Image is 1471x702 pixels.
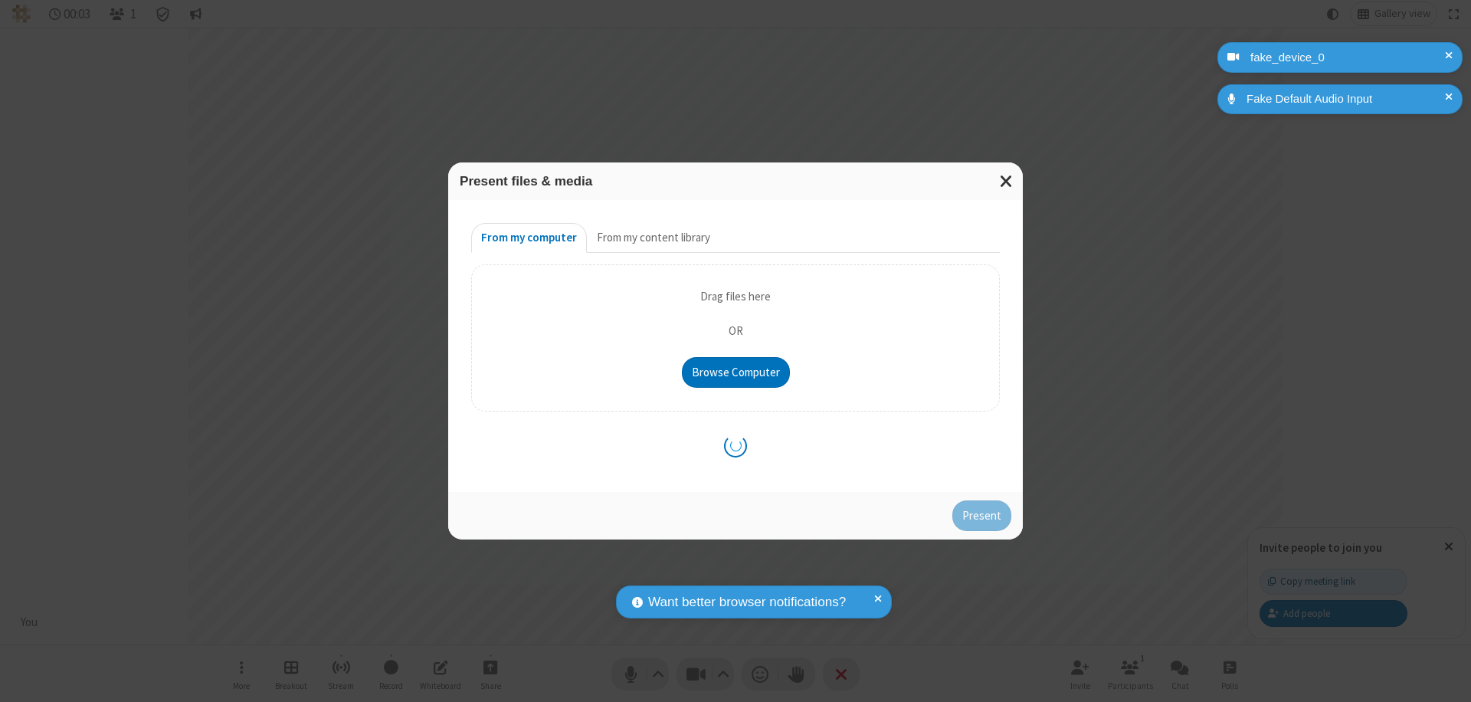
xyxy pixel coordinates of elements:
[471,264,1000,412] div: Upload Background
[991,162,1023,200] button: Close modal
[1241,90,1451,108] div: Fake Default Audio Input
[587,223,720,254] button: From my content library
[471,223,587,254] button: From my computer
[682,357,790,388] button: Browse Computer
[648,592,846,612] span: Want better browser notifications?
[1245,49,1451,67] div: fake_device_0
[952,500,1011,531] button: Present
[460,174,1011,189] h3: Present files & media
